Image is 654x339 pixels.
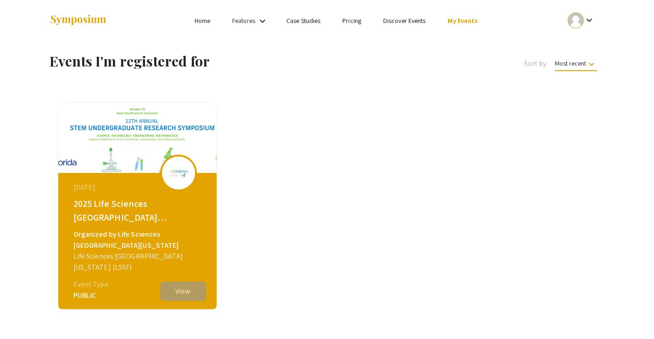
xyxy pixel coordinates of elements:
[586,59,597,70] mat-icon: keyboard_arrow_down
[383,17,426,25] a: Discover Events
[548,55,604,72] button: Most recent
[165,162,192,183] img: lssfsymposium2025_eventLogo_bcd7ce_.png
[524,58,548,69] span: Sort by:
[73,197,204,224] div: 2025 Life Sciences [GEOGRAPHIC_DATA][US_STATE] STEM Undergraduate Symposium
[447,17,478,25] a: My Events
[232,17,255,25] a: Features
[257,16,268,27] mat-icon: Expand Features list
[58,103,217,173] img: lssfsymposium2025_eventCoverPhoto_1a8ef6__thumb.png
[73,182,204,193] div: [DATE]
[73,229,204,251] div: Organized by Life Sciences [GEOGRAPHIC_DATA][US_STATE]
[73,279,108,290] div: Event Type
[160,282,206,301] button: View
[195,17,210,25] a: Home
[73,290,108,301] div: PUBLIC
[50,14,107,27] img: Symposium by ForagerOne
[558,10,604,31] button: Expand account dropdown
[50,53,368,69] h1: Events I'm registered for
[342,17,361,25] a: Pricing
[555,59,597,71] span: Most recent
[584,15,595,26] mat-icon: Expand account dropdown
[73,251,204,273] div: Life Sciences [GEOGRAPHIC_DATA][US_STATE] (LSSF)
[286,17,320,25] a: Case Studies
[7,298,39,332] iframe: Chat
